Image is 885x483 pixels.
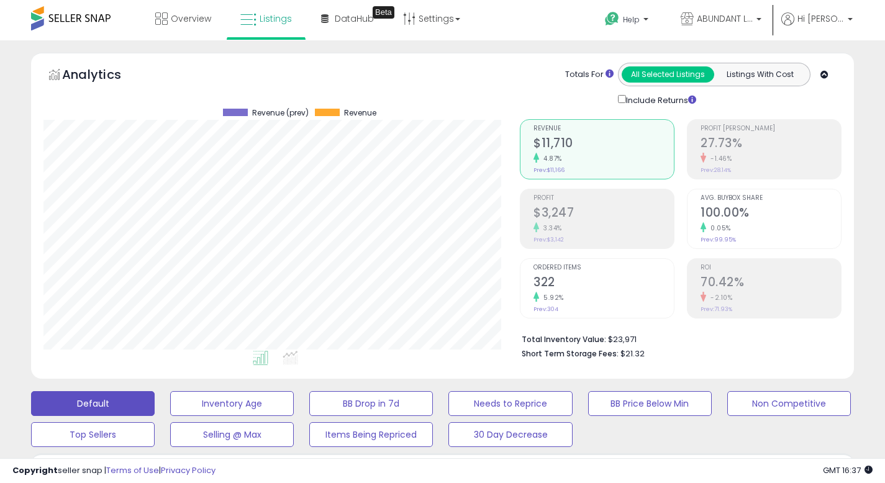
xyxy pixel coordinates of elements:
strong: Copyright [12,464,58,476]
button: Listings With Cost [714,66,806,83]
span: $21.32 [620,348,645,359]
div: Tooltip anchor [373,6,394,19]
b: Total Inventory Value: [522,334,606,345]
h2: 322 [533,275,674,292]
a: Help [595,2,661,40]
button: Needs to Reprice [448,391,572,416]
span: Help [623,14,640,25]
h2: 100.00% [701,205,841,222]
small: Prev: 71.93% [701,305,732,313]
small: 0.05% [706,223,731,233]
button: Inventory Age [170,391,294,416]
span: Profit [PERSON_NAME] [701,125,841,132]
h5: Analytics [62,66,145,86]
button: BB Price Below Min [588,391,712,416]
div: Include Returns [609,93,711,107]
i: Get Help [604,11,620,27]
span: Revenue (prev) [252,109,309,117]
button: 30 Day Decrease [448,422,572,447]
button: Items Being Repriced [309,422,433,447]
span: Ordered Items [533,264,674,271]
button: Selling @ Max [170,422,294,447]
small: Prev: $11,166 [533,166,565,174]
small: 3.34% [539,223,562,233]
span: ROI [701,264,841,271]
button: Default [31,391,155,416]
small: Prev: 304 [533,305,558,313]
span: Avg. Buybox Share [701,195,841,202]
div: Totals For [565,69,614,81]
a: Privacy Policy [161,464,216,476]
small: -2.10% [706,293,732,302]
small: Prev: 28.14% [701,166,731,174]
span: ABUNDANT LiFE [697,12,753,25]
span: Overview [171,12,211,25]
h2: 70.42% [701,275,841,292]
a: Hi [PERSON_NAME] [781,12,853,40]
li: $23,971 [522,331,832,346]
button: Top Sellers [31,422,155,447]
button: BB Drop in 7d [309,391,433,416]
span: DataHub [335,12,374,25]
a: Terms of Use [106,464,159,476]
span: Revenue [344,109,376,117]
h2: $3,247 [533,205,674,222]
span: Listings [260,12,292,25]
div: seller snap | | [12,465,216,477]
span: Profit [533,195,674,202]
button: All Selected Listings [622,66,714,83]
small: -1.46% [706,154,732,163]
small: 5.92% [539,293,564,302]
button: Non Competitive [727,391,851,416]
h2: 27.73% [701,136,841,153]
small: 4.87% [539,154,562,163]
b: Short Term Storage Fees: [522,348,619,359]
span: 2025-10-8 16:37 GMT [823,464,873,476]
span: Revenue [533,125,674,132]
small: Prev: $3,142 [533,236,564,243]
small: Prev: 99.95% [701,236,736,243]
h2: $11,710 [533,136,674,153]
span: Hi [PERSON_NAME] [797,12,844,25]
